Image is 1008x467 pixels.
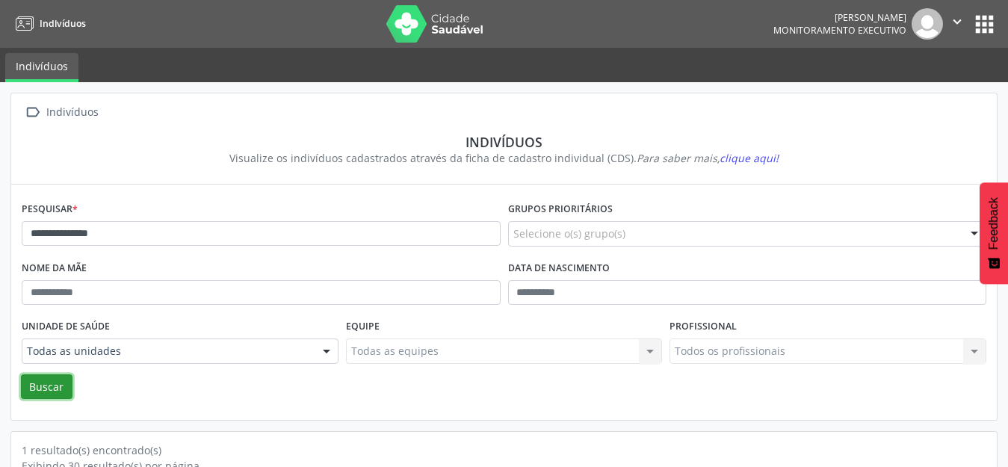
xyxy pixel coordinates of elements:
[720,151,779,165] span: clique aqui!
[22,102,43,123] i: 
[5,53,78,82] a: Indivíduos
[508,198,613,221] label: Grupos prioritários
[773,24,906,37] span: Monitoramento Executivo
[971,11,998,37] button: apps
[21,374,72,400] button: Buscar
[22,442,986,458] div: 1 resultado(s) encontrado(s)
[637,151,779,165] i: Para saber mais,
[22,257,87,280] label: Nome da mãe
[32,150,976,166] div: Visualize os indivíduos cadastrados através da ficha de cadastro individual (CDS).
[980,182,1008,284] button: Feedback - Mostrar pesquisa
[949,13,965,30] i: 
[22,198,78,221] label: Pesquisar
[22,315,110,338] label: Unidade de saúde
[912,8,943,40] img: img
[346,315,380,338] label: Equipe
[27,344,308,359] span: Todas as unidades
[670,315,737,338] label: Profissional
[22,102,101,123] a:  Indivíduos
[773,11,906,24] div: [PERSON_NAME]
[32,134,976,150] div: Indivíduos
[508,257,610,280] label: Data de nascimento
[513,226,625,241] span: Selecione o(s) grupo(s)
[10,11,86,36] a: Indivíduos
[43,102,101,123] div: Indivíduos
[987,197,1001,250] span: Feedback
[40,17,86,30] span: Indivíduos
[943,8,971,40] button: 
